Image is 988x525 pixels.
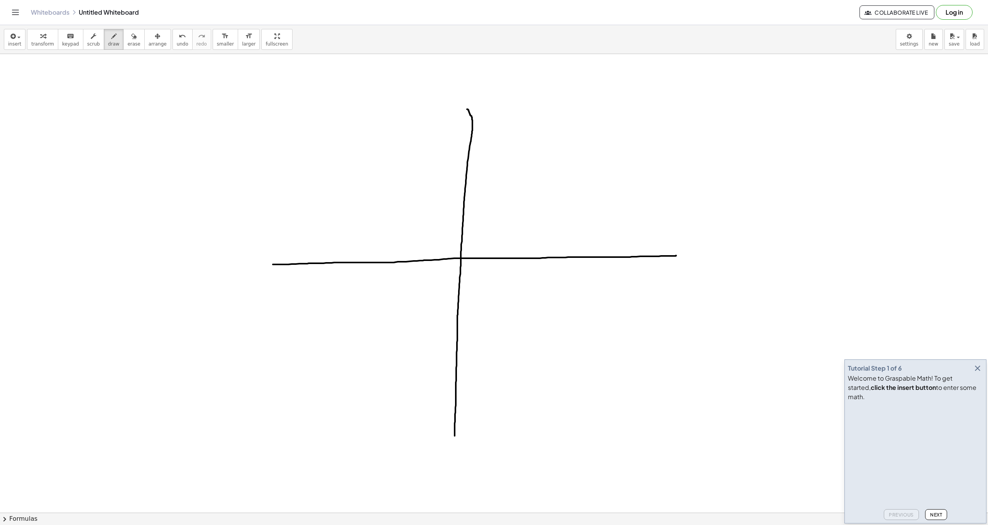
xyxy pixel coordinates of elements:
button: arrange [144,29,171,50]
button: insert [4,29,25,50]
span: undo [177,41,188,47]
span: scrub [87,41,100,47]
span: insert [8,41,21,47]
span: Collaborate Live [866,9,928,16]
button: fullscreen [261,29,292,50]
span: redo [196,41,207,47]
button: Collaborate Live [859,5,934,19]
i: undo [179,32,186,41]
span: save [949,41,959,47]
span: settings [900,41,919,47]
button: load [966,29,984,50]
a: Whiteboards [31,8,69,16]
span: smaller [217,41,234,47]
span: new [929,41,938,47]
i: format_size [245,32,252,41]
button: Toggle navigation [9,6,22,19]
button: save [944,29,964,50]
i: format_size [222,32,229,41]
span: transform [31,41,54,47]
button: format_sizelarger [238,29,260,50]
span: larger [242,41,255,47]
button: keyboardkeypad [58,29,83,50]
button: Next [925,509,947,520]
button: format_sizesmaller [213,29,238,50]
i: keyboard [67,32,74,41]
i: redo [198,32,205,41]
button: transform [27,29,58,50]
button: erase [123,29,144,50]
span: arrange [149,41,167,47]
button: Log in [936,5,973,20]
div: Tutorial Step 1 of 6 [848,364,902,373]
b: click the insert button [871,383,936,391]
span: Next [930,512,942,518]
span: erase [127,41,140,47]
button: undoundo [173,29,193,50]
button: scrub [83,29,104,50]
button: redoredo [192,29,211,50]
span: load [970,41,980,47]
span: fullscreen [266,41,288,47]
button: draw [104,29,124,50]
button: new [924,29,943,50]
span: keypad [62,41,79,47]
span: draw [108,41,120,47]
button: settings [896,29,923,50]
div: Welcome to Graspable Math! To get started, to enter some math. [848,374,983,401]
